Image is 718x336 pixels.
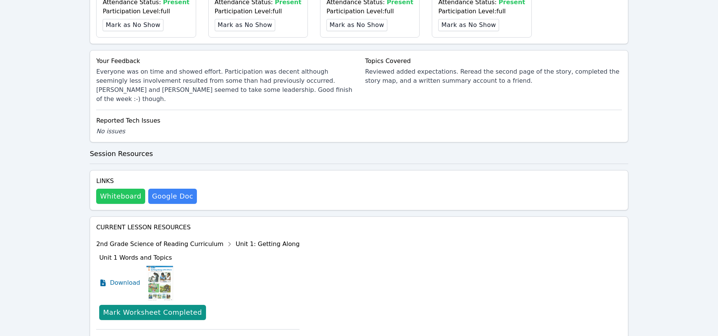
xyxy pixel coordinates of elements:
h4: Links [96,177,197,186]
div: Everyone was on time and showed effort. Participation was decent although seemingly less involvem... [96,67,353,104]
div: 2nd Grade Science of Reading Curriculum Unit 1: Getting Along [96,238,300,250]
button: Mark as No Show [327,19,387,31]
button: Whiteboard [96,189,145,204]
span: No issues [96,128,125,135]
button: Mark as No Show [103,19,163,31]
div: Participation Level: full [215,7,301,16]
div: Your Feedback [96,57,353,66]
button: Mark Worksheet Completed [99,305,206,320]
span: Download [110,278,140,287]
span: Unit 1 Words and Topics [99,254,172,261]
div: Reported Tech Issues [96,116,622,125]
button: Mark as No Show [215,19,276,31]
h4: Current Lesson Resources [96,223,622,232]
div: Reviewed added expectations. Reread the second page of the story, completed the story map, and a ... [365,67,622,85]
div: Participation Level: full [103,7,189,16]
button: Mark as No Show [438,19,499,31]
div: Mark Worksheet Completed [103,307,202,318]
h3: Session Resources [90,148,628,159]
div: Participation Level: full [327,7,413,16]
a: Download [99,264,140,302]
div: Topics Covered [365,57,622,66]
div: Participation Level: full [438,7,525,16]
img: Unit 1 Words and Topics [146,264,173,302]
a: Google Doc [148,189,197,204]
